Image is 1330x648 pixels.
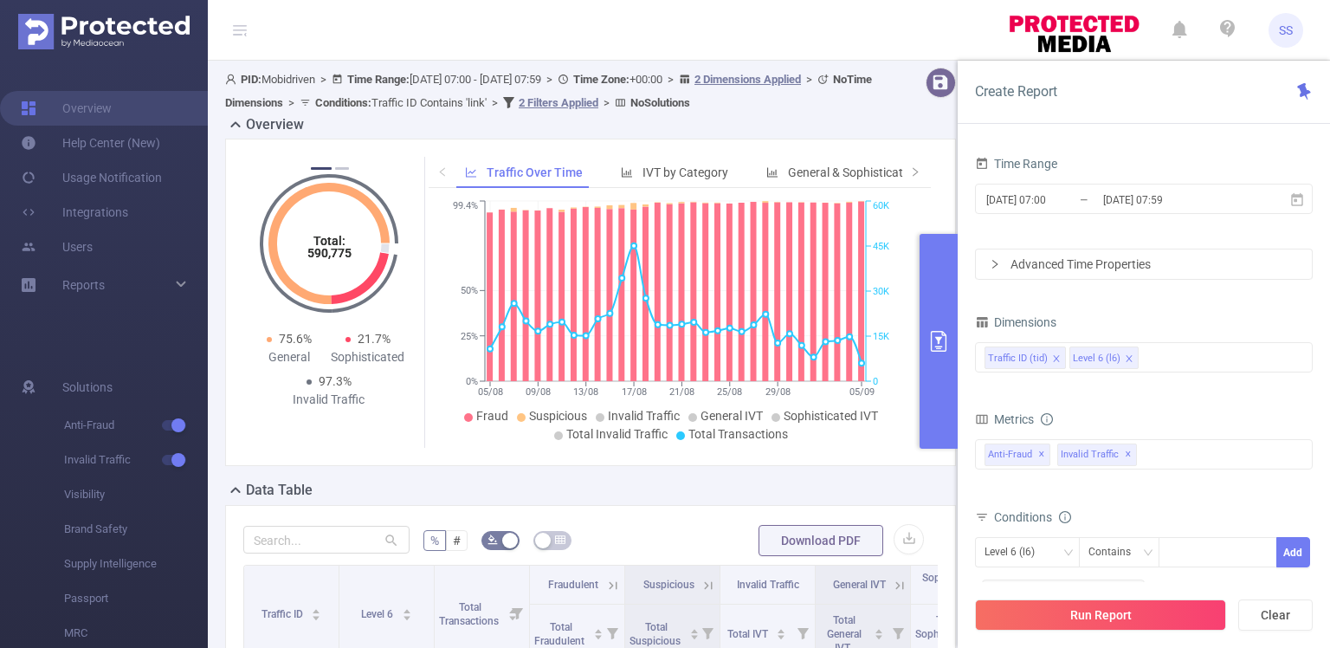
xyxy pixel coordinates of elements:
[982,580,1145,602] span: Traffic ID (tid) Contains 'link'
[573,386,598,398] tspan: 13/08
[315,96,487,109] span: Traffic ID Contains 'link'
[312,613,321,619] i: icon: caret-down
[1038,444,1045,465] span: ✕
[437,166,448,177] i: icon: left
[689,626,699,632] i: icon: caret-up
[541,73,558,86] span: >
[21,160,162,195] a: Usage Notification
[621,386,646,398] tspan: 17/08
[621,166,633,178] i: icon: bar-chart
[261,608,306,620] span: Traffic ID
[243,526,410,554] input: Search...
[784,409,878,423] span: Sophisticated IVT
[461,286,478,297] tspan: 50%
[985,444,1050,466] span: Anti-Fraud
[64,547,208,581] span: Supply Intelligence
[1041,413,1053,425] i: icon: info-circle
[608,409,680,423] span: Invalid Traffic
[873,331,889,342] tspan: 15K
[21,230,93,264] a: Users
[765,386,790,398] tspan: 29/08
[64,581,208,616] span: Passport
[566,427,668,441] span: Total Invalid Traffic
[329,348,408,366] div: Sophisticated
[250,348,329,366] div: General
[985,538,1047,567] div: Level 6 (l6)
[598,96,615,109] span: >
[62,278,105,292] span: Reports
[873,376,878,387] tspan: 0
[1088,538,1143,567] div: Contains
[1063,548,1074,560] i: icon: down
[283,96,300,109] span: >
[975,83,1057,100] span: Create Report
[776,626,786,637] div: Sort
[975,157,1057,171] span: Time Range
[1276,537,1310,567] button: Add
[548,579,598,591] span: Fraudulent
[487,165,583,179] span: Traffic Over Time
[593,626,604,637] div: Sort
[975,599,1226,631] button: Run Report
[985,347,1066,369] li: Traffic ID (tid)
[801,73,817,86] span: >
[519,96,598,109] u: 2 Filters Applied
[766,166,778,178] i: icon: bar-chart
[279,332,312,346] span: 75.6%
[1101,188,1242,211] input: End date
[361,608,396,620] span: Level 6
[788,165,1004,179] span: General & Sophisticated IVT by Category
[593,626,603,632] i: icon: caret-up
[1125,354,1133,365] i: icon: close
[976,249,1312,279] div: icon: rightAdvanced Time Properties
[1279,13,1293,48] span: SS
[347,73,410,86] b: Time Range:
[873,286,889,297] tspan: 30K
[64,477,208,512] span: Visibility
[246,114,304,135] h2: Overview
[777,632,786,638] i: icon: caret-down
[555,535,565,545] i: icon: table
[922,572,985,598] span: Sophisticated IVT
[573,73,629,86] b: Time Zone:
[1143,548,1153,560] i: icon: down
[727,628,771,640] span: Total IVT
[313,234,345,248] tspan: Total:
[21,91,112,126] a: Overview
[873,241,889,252] tspan: 45K
[21,195,128,230] a: Integrations
[1238,599,1313,631] button: Clear
[525,386,550,398] tspan: 09/08
[1125,444,1132,465] span: ✕
[1057,444,1137,466] span: Invalid Traffic
[402,606,411,612] i: icon: caret-up
[315,73,332,86] span: >
[737,579,799,591] span: Invalid Traffic
[64,512,208,547] span: Brand Safety
[64,408,208,443] span: Anti-Fraud
[461,331,478,342] tspan: 25%
[874,626,884,637] div: Sort
[311,167,332,170] button: 1
[225,74,241,85] i: icon: user
[466,376,478,387] tspan: 0%
[759,525,883,556] button: Download PDF
[62,370,113,405] span: Solutions
[701,409,763,423] span: General IVT
[402,606,412,617] div: Sort
[465,166,477,178] i: icon: line-chart
[985,188,1125,211] input: Start date
[1073,347,1120,370] div: Level 6 (l6)
[477,386,502,398] tspan: 05/08
[849,386,874,398] tspan: 05/09
[689,632,699,638] i: icon: caret-down
[225,73,872,109] span: Mobidriven [DATE] 07:00 - [DATE] 07:59 +00:00
[453,534,461,548] span: #
[994,510,1071,524] span: Conditions
[988,347,1048,370] div: Traffic ID (tid)
[689,626,700,637] div: Sort
[241,73,261,86] b: PID:
[875,632,884,638] i: icon: caret-down
[335,167,349,170] button: 2
[311,606,321,617] div: Sort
